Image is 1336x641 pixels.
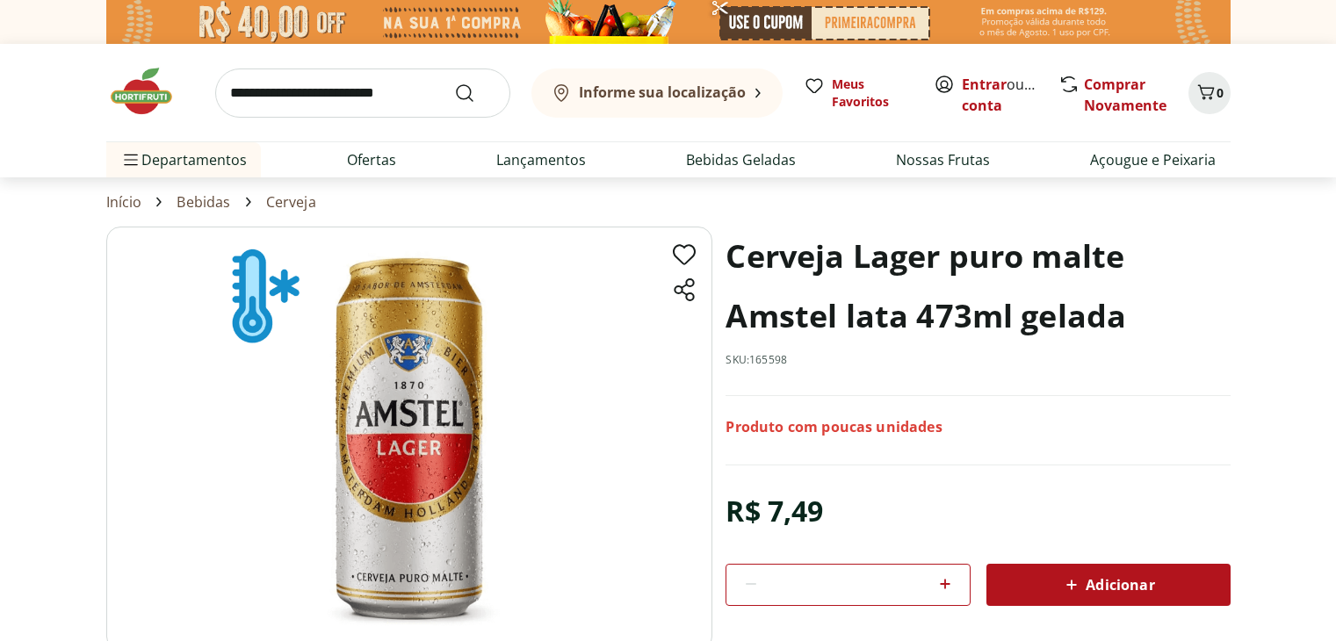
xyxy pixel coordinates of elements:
[177,194,230,210] a: Bebidas
[962,75,1058,115] a: Criar conta
[726,227,1230,346] h1: Cerveja Lager puro malte Amstel lata 473ml gelada
[726,486,823,536] div: R$ 7,49
[1217,84,1224,101] span: 0
[896,149,990,170] a: Nossas Frutas
[832,76,913,111] span: Meus Favoritos
[120,139,141,181] button: Menu
[120,139,247,181] span: Departamentos
[106,194,142,210] a: Início
[579,83,746,102] b: Informe sua localização
[1061,574,1154,595] span: Adicionar
[726,353,787,367] p: SKU: 165598
[215,68,510,118] input: search
[266,194,316,210] a: Cerveja
[1090,149,1216,170] a: Açougue e Peixaria
[454,83,496,104] button: Submit Search
[347,149,396,170] a: Ofertas
[1084,75,1166,115] a: Comprar Novamente
[496,149,586,170] a: Lançamentos
[531,68,783,118] button: Informe sua localização
[1188,72,1231,114] button: Carrinho
[986,564,1231,606] button: Adicionar
[106,65,194,118] img: Hortifruti
[726,417,942,436] p: Produto com poucas unidades
[962,75,1007,94] a: Entrar
[804,76,913,111] a: Meus Favoritos
[962,74,1040,116] span: ou
[686,149,796,170] a: Bebidas Geladas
